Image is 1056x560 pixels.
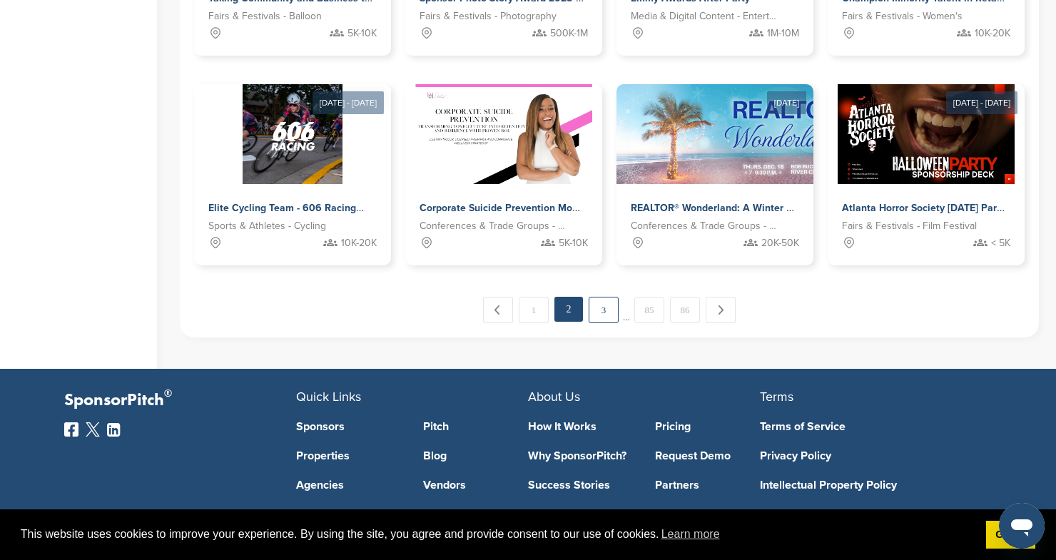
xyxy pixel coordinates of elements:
span: Fairs & Festivals - Women's [842,9,963,24]
a: [DATE] Sponsorpitch & REALTOR® Wonderland: A Winter Celebration Conferences & Trade Groups - Real... [616,61,813,265]
a: Success Stories [528,479,634,491]
a: learn more about cookies [659,524,722,545]
img: Sponsorpitch & [243,84,342,184]
span: 500K-1M [550,26,588,41]
span: 5K-10K [559,235,588,251]
a: 3 [589,297,619,323]
a: Sponsors [296,421,402,432]
img: Twitter [86,422,100,437]
span: Fairs & Festivals - Balloon [208,9,322,24]
span: Media & Digital Content - Entertainment [631,9,778,24]
span: Conferences & Trade Groups - Real Estate [631,218,778,234]
a: Blog [423,450,529,462]
img: Sponsorpitch & [838,84,1015,184]
span: Corporate Suicide Prevention Month Programming with [PERSON_NAME] [420,202,757,214]
a: Vendors [423,479,529,491]
a: dismiss cookie message [986,521,1035,549]
em: 2 [554,297,583,322]
a: Properties [296,450,402,462]
a: Sponsorpitch & Corporate Suicide Prevention Month Programming with [PERSON_NAME] Conferences & Tr... [405,84,602,265]
div: [DATE] [767,91,806,114]
span: Conferences & Trade Groups - Health and Wellness [420,218,567,234]
span: … [623,297,630,322]
a: Intellectual Property Policy [760,479,970,491]
a: [DATE] - [DATE] Sponsorpitch & Elite Cycling Team - 606 Racing Sports & Athletes - Cycling 10K-20K [194,61,391,265]
a: How It Works [528,421,634,432]
a: Partners [655,479,761,491]
a: ← Previous [483,297,513,323]
span: 5K-10K [347,26,377,41]
span: About Us [528,389,580,404]
span: < 5K [991,235,1010,251]
span: ® [164,385,172,402]
span: Fairs & Festivals - Photography [420,9,557,24]
span: Quick Links [296,389,361,404]
img: Facebook [64,422,78,437]
img: Sponsorpitch & [616,84,872,184]
span: Terms [760,389,793,404]
a: Why SponsorPitch? [528,450,634,462]
span: Atlanta Horror Society [DATE] Party [842,202,1005,214]
p: SponsorPitch [64,390,296,411]
a: [DATE] - [DATE] Sponsorpitch & Atlanta Horror Society [DATE] Party Fairs & Festivals - Film Festi... [828,61,1025,265]
a: Agencies [296,479,402,491]
a: Pitch [423,421,529,432]
div: [DATE] - [DATE] [313,91,384,114]
a: 86 [670,297,700,323]
a: 85 [634,297,664,323]
span: Elite Cycling Team - 606 Racing [208,202,356,214]
span: Fairs & Festivals - Film Festival [842,218,977,234]
a: Request Demo [655,450,761,462]
div: [DATE] - [DATE] [946,91,1017,114]
span: 10K-20K [341,235,377,251]
span: REALTOR® Wonderland: A Winter Celebration [631,202,841,214]
a: Next → [706,297,736,323]
iframe: Button to launch messaging window [999,503,1045,549]
a: Privacy Policy [760,450,970,462]
a: Pricing [655,421,761,432]
span: This website uses cookies to improve your experience. By using the site, you agree and provide co... [21,524,975,545]
span: 20K-50K [761,235,799,251]
a: Terms of Service [760,421,970,432]
span: Sports & Athletes - Cycling [208,218,326,234]
span: 1M-10M [767,26,799,41]
a: 1 [519,297,549,323]
span: 10K-20K [975,26,1010,41]
img: Sponsorpitch & [415,84,593,184]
